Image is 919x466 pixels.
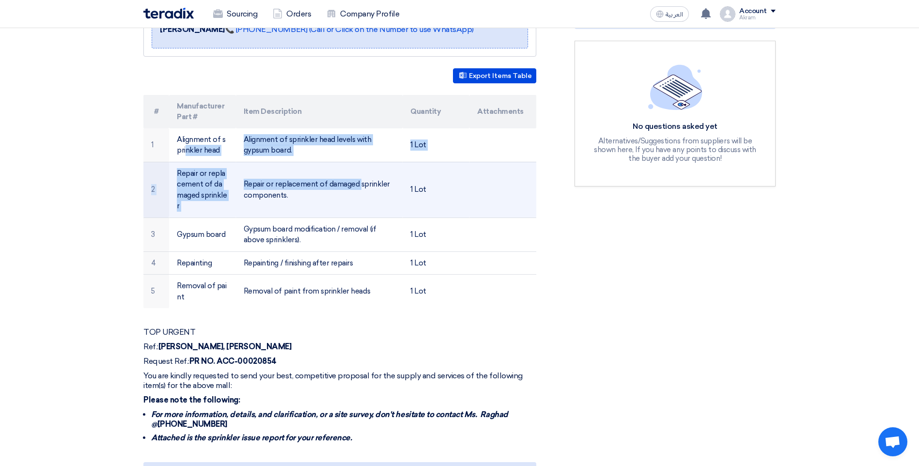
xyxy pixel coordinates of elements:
[143,395,240,404] strong: Please note the following:
[160,25,225,34] strong: [PERSON_NAME]
[453,68,536,83] button: Export Items Table
[169,251,236,275] td: Repainting
[593,137,758,163] div: Alternatives/Suggestions from suppliers will be shown here, If you have any points to discuss wit...
[225,25,474,34] a: 📞 [PHONE_NUMBER] (Call or Click on the Number to use WhatsApp)
[143,8,194,19] img: Teradix logo
[143,275,169,309] td: 5
[650,6,689,22] button: العربية
[169,128,236,162] td: Alignment of sprinkler head
[739,15,776,20] div: Akram
[143,95,169,128] th: #
[169,162,236,217] td: Repair or replacement of damaged sprinkler
[403,162,469,217] td: 1 Lot
[169,275,236,309] td: Removal of paint
[143,217,169,251] td: 3
[403,275,469,309] td: 1 Lot
[403,217,469,251] td: 1 Lot
[151,433,352,442] strong: Attached is the sprinkler issue report for your reference.
[143,342,536,352] p: Ref.:
[143,251,169,275] td: 4
[593,122,758,132] div: No questions asked yet
[319,3,407,25] a: Company Profile
[143,371,536,390] p: You are kindly requested to send your best, competitive proposal for the supply and services of t...
[236,128,403,162] td: Alignment of sprinkler head levels with gypsum board.
[469,95,536,128] th: Attachments
[720,6,735,22] img: profile_test.png
[143,128,169,162] td: 1
[189,357,277,366] strong: PR NO. ACC-00020854
[403,251,469,275] td: 1 Lot
[157,419,227,429] strong: [PHONE_NUMBER]
[143,357,536,366] p: Request Ref.:
[878,427,907,456] a: Open chat
[666,11,683,18] span: العربية
[169,95,236,128] th: Manufacturer Part #
[236,275,403,309] td: Removal of paint from sprinkler heads
[236,217,403,251] td: Gypsum board modification / removal (if above sprinklers).
[143,327,536,337] p: TOP URGENT
[739,7,767,16] div: Account
[158,342,292,351] strong: [PERSON_NAME], [PERSON_NAME]
[205,3,265,25] a: Sourcing
[169,217,236,251] td: Gypsum board
[403,95,469,128] th: Quantity
[151,410,508,429] strong: For more information, details, and clarification, or a site survey, don't hesitate to contact Ms....
[236,251,403,275] td: Repainting / finishing after repairs
[648,64,702,110] img: empty_state_list.svg
[143,162,169,217] td: 2
[265,3,319,25] a: Orders
[403,128,469,162] td: 1 Lot
[236,95,403,128] th: Item Description
[236,162,403,217] td: Repair or replacement of damaged sprinkler components.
